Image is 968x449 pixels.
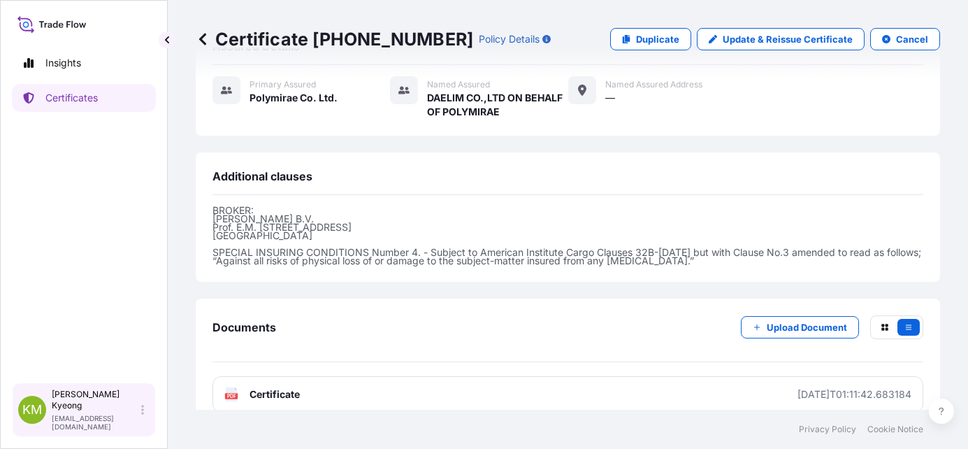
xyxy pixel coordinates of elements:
p: Upload Document [767,320,847,334]
p: Policy Details [479,32,540,46]
a: Duplicate [610,28,691,50]
a: Update & Reissue Certificate [697,28,865,50]
p: Update & Reissue Certificate [723,32,853,46]
span: Named Assured [427,79,490,90]
p: Cancel [896,32,928,46]
span: Documents [212,320,276,334]
p: BROKER: [PERSON_NAME] B.V. Prof. E.M. [STREET_ADDRESS] [GEOGRAPHIC_DATA] SPECIAL INSURING CONDITI... [212,206,923,265]
button: Cancel [870,28,940,50]
p: Certificates [45,91,98,105]
a: PDFCertificate[DATE]T01:11:42.683184 [212,376,923,413]
a: Privacy Policy [799,424,856,435]
span: DAELIM CO.,LTD ON BEHALF OF POLYMIRAE [427,91,568,119]
span: — [605,91,615,105]
text: PDF [227,394,236,399]
p: Certificate [PHONE_NUMBER] [196,28,473,50]
p: Duplicate [636,32,679,46]
span: Certificate [250,387,300,401]
p: Insights [45,56,81,70]
p: [EMAIL_ADDRESS][DOMAIN_NAME] [52,414,138,431]
a: Insights [12,49,156,77]
button: Upload Document [741,316,859,338]
span: Polymirae Co. Ltd. [250,91,338,105]
span: Named Assured Address [605,79,702,90]
span: Primary assured [250,79,316,90]
span: Additional clauses [212,169,312,183]
a: Cookie Notice [867,424,923,435]
span: KM [22,403,42,417]
a: Certificates [12,84,156,112]
div: [DATE]T01:11:42.683184 [797,387,911,401]
p: [PERSON_NAME] Kyeong [52,389,138,411]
